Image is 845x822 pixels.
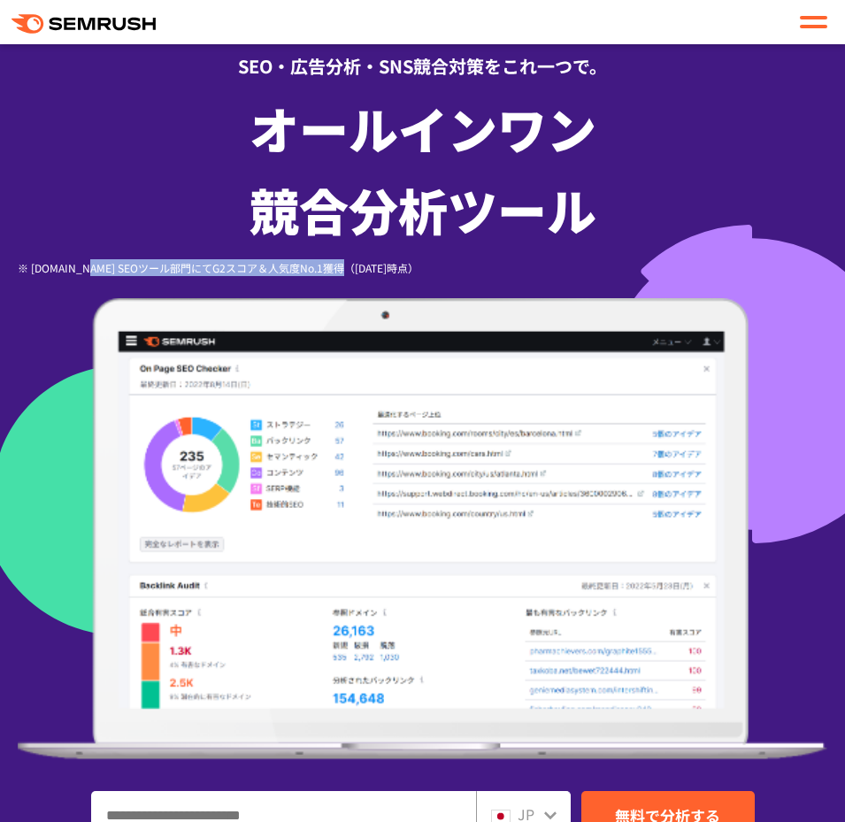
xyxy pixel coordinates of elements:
[18,88,827,250] h1: オールインワン 競合分析ツール
[18,22,827,83] div: SEO・広告分析・SNS競合対策をこれ一つで。
[18,259,827,276] div: ※ [DOMAIN_NAME] SEOツール部門にてG2スコア＆人気度No.1獲得（[DATE]時点）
